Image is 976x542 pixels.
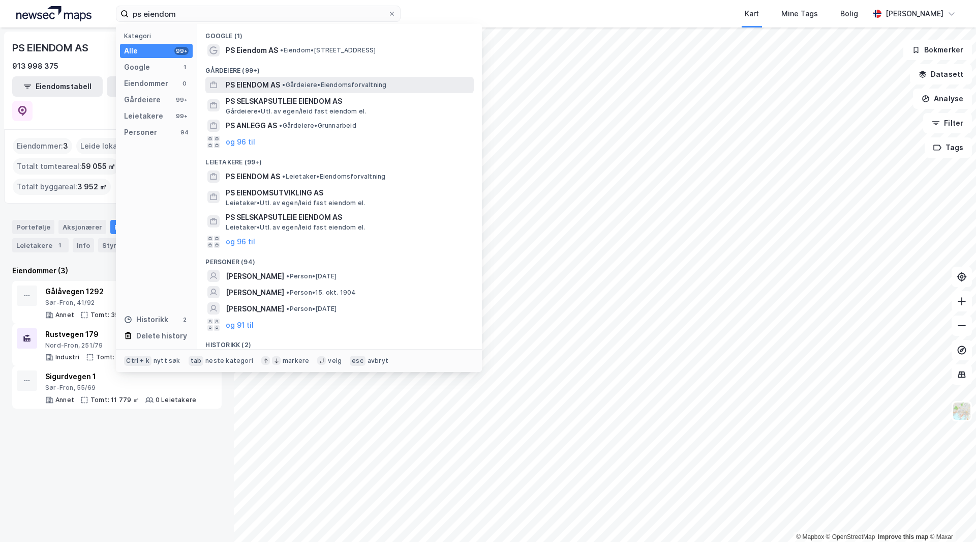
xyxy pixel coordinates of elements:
div: Annet [55,396,74,404]
div: esc [350,356,365,366]
div: markere [283,357,309,365]
div: Eiendommer : [13,138,72,154]
div: Gålåvegen 1292 [45,286,198,298]
div: Sigurdvegen 1 [45,370,196,383]
div: Kontrollprogram for chat [925,493,976,542]
a: Mapbox [796,533,824,540]
div: 99+ [174,112,189,120]
div: Totalt byggareal : [13,179,111,195]
button: Analyse [913,89,972,109]
div: Aksjonærer [58,220,106,234]
span: PS Eiendom AS [226,44,278,56]
div: 2 [180,316,189,324]
div: Nord-Fron, 251/79 [45,341,197,350]
span: • [279,122,282,129]
div: Portefølje [12,220,54,234]
div: Historikk [124,313,168,326]
span: Leietaker • Utl. av egen/leid fast eiendom el. [226,199,365,207]
div: Info [73,238,94,252]
span: Gårdeiere • Grunnarbeid [279,122,356,130]
span: • [286,272,289,280]
div: Kategori [124,32,193,40]
div: 0 Leietakere [156,396,196,404]
div: Leietakere (99+) [197,150,482,168]
span: 3 952 ㎡ [77,181,107,193]
div: Historikk (2) [197,333,482,351]
div: Styret [98,238,140,252]
div: Mine Tags [781,8,818,20]
div: Sør-Fron, 41/92 [45,299,198,307]
span: PS EIENDOM AS [226,170,280,183]
input: Søk på adresse, matrikkel, gårdeiere, leietakere eller personer [129,6,388,21]
button: og 96 til [226,236,255,248]
span: [PERSON_NAME] [226,303,284,315]
span: Gårdeiere • Utl. av egen/leid fast eiendom el. [226,107,366,116]
div: neste kategori [205,357,253,365]
div: PS EIENDOM AS [12,40,90,56]
span: • [286,289,289,296]
span: PS SELSKAPSUTLEIE EIENDOM AS [226,211,470,223]
div: 913 998 375 [12,60,58,72]
div: Google (1) [197,24,482,42]
button: Tags [925,137,972,158]
div: Personer [124,126,157,138]
span: Person • 15. okt. 1904 [286,289,356,297]
img: logo.a4113a55bc3d86da70a041830d287a7e.svg [16,6,91,21]
div: 0 [180,79,189,88]
div: Kart [745,8,759,20]
div: Industri [55,353,80,361]
span: PS EIENDOMSUTVIKLING AS [226,187,470,199]
div: Leietakere [124,110,163,122]
div: 1 [54,240,65,250]
span: Gårdeiere • Eiendomsforvaltning [282,81,386,89]
img: Z [952,402,971,421]
span: • [280,46,283,54]
span: Leietaker • Eiendomsforvaltning [282,173,385,181]
div: 99+ [174,47,189,55]
button: Leietakertabell [107,76,197,97]
div: Tomt: 11 804 ㎡ [96,353,145,361]
span: PS ANLEGG AS [226,120,277,132]
div: Leide lokasjoner : [76,138,148,154]
iframe: Chat Widget [925,493,976,542]
div: avbryt [368,357,388,365]
div: Google [124,61,150,73]
span: PS EIENDOM AS [226,79,280,91]
div: Alle [124,45,138,57]
a: Improve this map [878,533,928,540]
span: • [282,81,285,89]
span: PS SELSKAPSUTLEIE EIENDOM AS [226,95,470,107]
div: Sør-Fron, 55/69 [45,384,196,392]
div: Eiendommer [124,77,168,90]
div: 94 [180,128,189,136]
div: nytt søk [154,357,180,365]
div: Gårdeiere (99+) [197,59,482,77]
span: Leietaker • Utl. av egen/leid fast eiendom el. [226,223,365,232]
div: [PERSON_NAME] [886,8,943,20]
span: 3 [63,140,68,152]
div: Delete history [136,330,187,342]
div: Eiendommer (3) [12,265,222,277]
div: Bolig [840,8,858,20]
div: Annet [55,311,74,319]
div: velg [328,357,342,365]
div: Personer (94) [197,250,482,268]
div: Tomt: 11 779 ㎡ [90,396,139,404]
div: tab [189,356,204,366]
button: Eiendomstabell [12,76,103,97]
button: Datasett [910,64,972,84]
span: • [286,305,289,312]
span: • [282,173,285,180]
span: 59 055 ㎡ [81,160,115,173]
div: Rustvegen 179 [45,328,197,340]
button: Filter [923,113,972,133]
button: Bokmerker [903,40,972,60]
div: Eiendommer [110,220,173,234]
div: Ctrl + k [124,356,151,366]
span: [PERSON_NAME] [226,270,284,282]
a: OpenStreetMap [826,533,875,540]
button: og 96 til [226,136,255,148]
span: Person • [DATE] [286,272,337,280]
div: 99+ [174,96,189,104]
button: og 91 til [226,319,254,331]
